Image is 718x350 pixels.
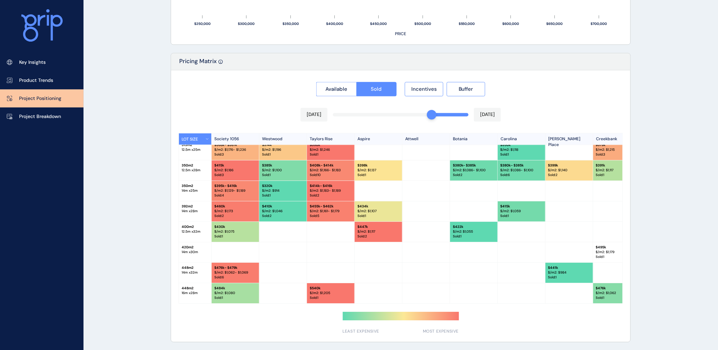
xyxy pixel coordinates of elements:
span: MOST EXPENSIVE [423,329,459,334]
p: $/m2: $ 1,186 [214,168,256,173]
p: $ 540k [310,286,352,291]
p: $ 399k [548,163,590,168]
p: [DATE] [307,111,321,118]
p: 313 m2 [182,143,209,147]
p: Sold : 6 [214,275,256,280]
p: Sold : 3 [596,152,638,157]
p: $ 398k [357,163,399,168]
p: Sold : 1 [501,152,543,157]
p: 392 m2 [182,204,209,209]
p: Product Trends [19,77,53,84]
p: 350 m2 [182,163,209,168]
button: Buffer [447,82,485,96]
p: $/m2: $ 1,062 - $1,069 [214,270,256,275]
p: $ 391k [596,163,638,168]
p: Sold : 1 [453,234,495,239]
p: $ 374k [262,143,304,147]
p: $/m2: $ 1,080 [214,291,256,295]
p: $/m2: $ 1,062 [596,291,638,295]
p: Sold : 1 [214,234,256,239]
p: $ 484k [214,286,256,291]
p: $/m2: $ 1,129 - $1,189 [214,188,256,193]
p: Aspire [355,133,402,145]
p: $/m2: $ 1,059 [501,209,543,214]
p: 420 m2 [182,245,209,250]
p: Sold : 3 [214,173,256,177]
p: $ 368k - $387k [214,143,256,147]
p: Sold : 1 [596,254,638,259]
p: $ 350k [501,143,543,147]
p: Botania [450,133,498,145]
p: Sold : 1 [262,152,304,157]
span: Buffer [459,86,473,92]
p: Sold : 1 [310,295,352,300]
p: $ 455k - $462k [310,204,352,209]
p: Sold : 2 [453,173,495,177]
button: LOT SIZE [179,133,212,145]
p: $/m2: $ 1,176 - $1,236 [214,147,256,152]
text: $550,000 [459,21,475,26]
p: Creekbank [593,133,641,145]
p: $ 447k [357,224,399,229]
p: Sold : 1 [310,152,352,157]
p: $/m2: $ 1,117 [357,229,399,234]
p: $ 408k - $414k [310,163,352,168]
button: Incentives [405,82,443,96]
p: Sold : 2 [310,193,352,198]
p: $/m2: $ 1,046 [262,209,304,214]
p: 14 m x 32 m [182,270,209,275]
p: $ 415k [501,204,543,209]
p: $ 415k [214,163,256,168]
p: $ 410k [262,204,304,209]
p: Sold : 1 [596,173,638,177]
text: $650,000 [547,21,563,26]
p: $/m2: $ 1,137 [357,168,399,173]
p: $ 390k [310,143,352,147]
text: $400,000 [326,21,343,26]
button: Available [316,82,356,96]
p: $ 434k [357,204,399,209]
p: Sold : 6 [501,173,543,177]
p: [DATE] [480,111,495,118]
p: $ 430k [214,224,256,229]
p: 16 m x 28 m [182,291,209,295]
p: $ 379k [596,143,638,147]
p: $/m2: $ 1,215 [596,147,638,152]
p: $ 460k [214,204,256,209]
p: 14 m x 28 m [182,209,209,214]
p: Sold : 1 [262,173,304,177]
p: $/m2: $ 1,246 [310,147,352,152]
p: 14 m x 30 m [182,250,209,254]
p: $ 385k [262,163,304,168]
button: Sold [356,82,397,96]
p: Sold : 2 [262,214,304,218]
p: $/m2: $ 1,118 [501,147,543,152]
span: LEAST EXPENSIVE [343,329,380,334]
p: Sold : 1 [501,214,543,218]
p: $/m2: $ 1,107 [357,209,399,214]
p: Sold : 1 [214,295,256,300]
p: $/m2: $ 1,086 - $1,100 [501,168,543,173]
p: $ 422k [453,224,495,229]
p: $/m2: $ 984 [548,270,590,275]
p: $ 380k - $385k [501,163,543,168]
p: Sold : 4 [214,193,256,198]
text: $450,000 [370,21,387,26]
text: $250,000 [194,21,211,26]
p: $/m2: $ 1,075 [214,229,256,234]
p: 14 m x 25 m [182,188,209,193]
p: Westwood [259,133,307,145]
p: [PERSON_NAME] Place [546,133,593,145]
p: Key Insights [19,59,46,66]
p: $/m2: $ 1,117 [596,168,638,173]
p: $/m2: $ 1,173 [214,209,256,214]
span: Sold [371,86,382,92]
text: $350,000 [282,21,299,26]
p: Sold : 10 [310,173,352,177]
p: 448 m2 [182,265,209,270]
p: Carolina [498,133,546,145]
p: Attwell [402,133,450,145]
p: $/m2: $ 1,196 [262,147,304,152]
p: $/m2: $ 1,055 [453,229,495,234]
p: $/m2: $ 914 [262,188,304,193]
